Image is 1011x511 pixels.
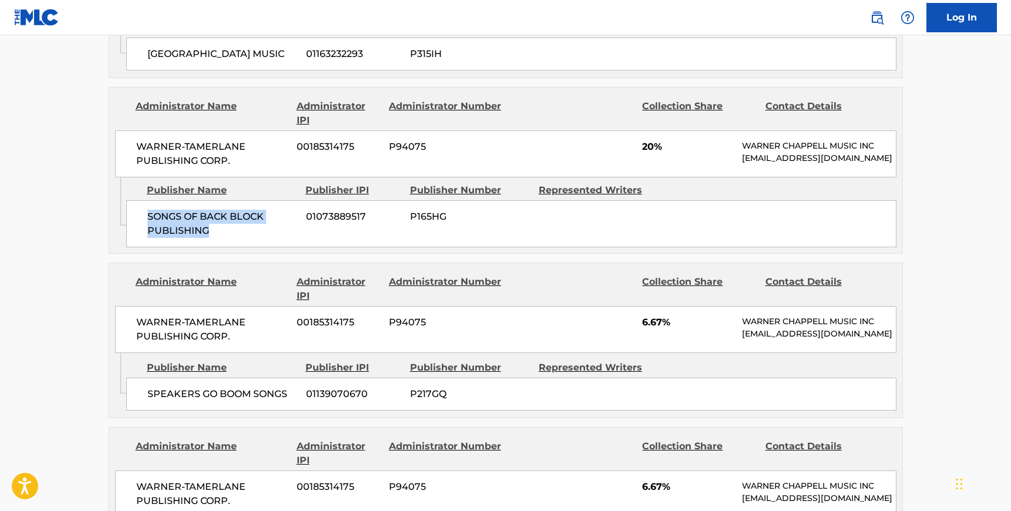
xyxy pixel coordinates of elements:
[147,361,297,375] div: Publisher Name
[865,6,889,29] a: Public Search
[642,99,756,127] div: Collection Share
[742,480,895,492] p: WARNER CHAPPELL MUSIC INC
[642,275,756,303] div: Collection Share
[896,6,919,29] div: Help
[765,99,879,127] div: Contact Details
[297,315,380,330] span: 00185314175
[539,183,659,197] div: Represented Writers
[147,47,297,61] span: [GEOGRAPHIC_DATA] MUSIC
[147,387,297,401] span: SPEAKERS GO BOOM SONGS
[642,315,733,330] span: 6.67%
[306,387,401,401] span: 01139070670
[14,9,59,26] img: MLC Logo
[136,315,288,344] span: WARNER-TAMERLANE PUBLISHING CORP.
[136,275,288,303] div: Administrator Name
[389,315,503,330] span: P94075
[389,439,503,468] div: Administrator Number
[389,480,503,494] span: P94075
[926,3,997,32] a: Log In
[306,210,401,224] span: 01073889517
[136,140,288,168] span: WARNER-TAMERLANE PUBLISHING CORP.
[765,439,879,468] div: Contact Details
[297,480,380,494] span: 00185314175
[642,140,733,154] span: 20%
[136,439,288,468] div: Administrator Name
[952,455,1011,511] iframe: Chat Widget
[297,439,380,468] div: Administrator IPI
[297,140,380,154] span: 00185314175
[389,275,503,303] div: Administrator Number
[742,492,895,505] p: [EMAIL_ADDRESS][DOMAIN_NAME]
[742,315,895,328] p: WARNER CHAPPELL MUSIC INC
[297,275,380,303] div: Administrator IPI
[901,11,915,25] img: help
[742,328,895,340] p: [EMAIL_ADDRESS][DOMAIN_NAME]
[306,47,401,61] span: 01163232293
[765,275,879,303] div: Contact Details
[389,140,503,154] span: P94075
[410,387,530,401] span: P217GQ
[410,361,530,375] div: Publisher Number
[742,140,895,152] p: WARNER CHAPPELL MUSIC INC
[742,152,895,164] p: [EMAIL_ADDRESS][DOMAIN_NAME]
[305,361,401,375] div: Publisher IPI
[410,47,530,61] span: P315IH
[136,480,288,508] span: WARNER-TAMERLANE PUBLISHING CORP.
[147,210,297,238] span: SONGS OF BACK BLOCK PUBLISHING
[136,99,288,127] div: Administrator Name
[305,183,401,197] div: Publisher IPI
[147,183,297,197] div: Publisher Name
[956,466,963,502] div: Drag
[539,361,659,375] div: Represented Writers
[870,11,884,25] img: search
[410,183,530,197] div: Publisher Number
[642,480,733,494] span: 6.67%
[410,210,530,224] span: P165HG
[297,99,380,127] div: Administrator IPI
[389,99,503,127] div: Administrator Number
[642,439,756,468] div: Collection Share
